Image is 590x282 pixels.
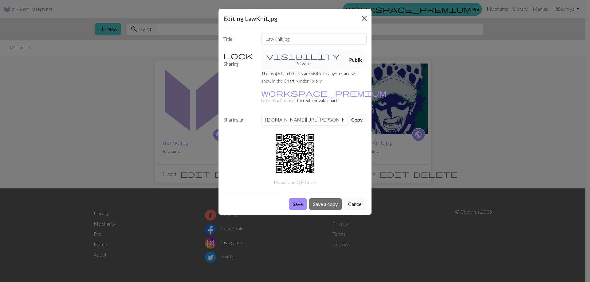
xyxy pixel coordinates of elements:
[289,198,307,210] button: Save
[223,14,277,23] h5: Editing LawKnit.jpg
[345,50,367,70] button: Public
[270,176,320,188] button: Download QR Code
[344,198,367,210] button: Cancel
[261,71,357,83] small: The project and charts are visible to anyone, and will show in the Chart Minder library
[220,114,258,126] label: Sharing url
[261,91,387,103] a: Become a Pro user
[220,50,258,70] label: Sharing
[261,89,387,97] span: workspace_premium
[347,114,367,126] button: Copy
[261,91,387,103] small: to create private charts
[359,14,369,23] button: Close
[309,198,342,210] button: Save a copy
[220,33,258,45] label: Title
